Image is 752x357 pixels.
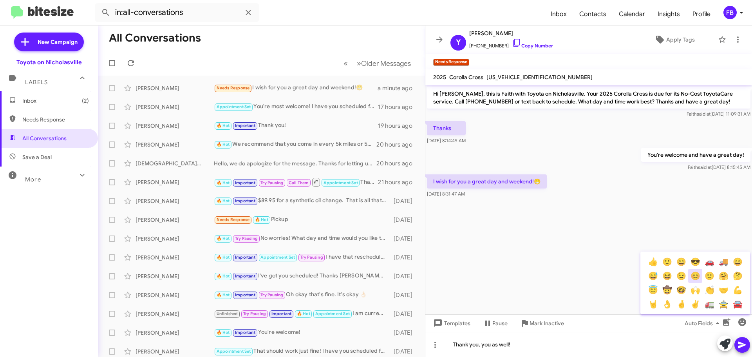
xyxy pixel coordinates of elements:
button: 🤠 [660,283,674,297]
button: 😉 [674,269,688,283]
button: ✌ [688,297,702,311]
button: 🚚 [716,255,730,269]
button: 😊 [688,269,702,283]
button: 🚗 [702,255,716,269]
button: 🤔 [730,269,745,283]
button: 😆 [660,269,674,283]
button: 👏 [702,283,716,297]
button: 😇 [646,283,660,297]
button: 😄 [730,255,745,269]
button: 🤞 [674,297,688,311]
button: 😎 [688,255,702,269]
button: 🤘 [646,297,660,311]
button: 😄 [674,255,688,269]
button: 👌 [660,297,674,311]
button: 🙂 [660,255,674,269]
button: 🙂 [702,269,716,283]
button: 🚖 [716,297,730,311]
button: 👍 [646,255,660,269]
button: 🚘 [730,297,745,311]
button: 🤓 [674,283,688,297]
button: 🤗 [716,269,730,283]
button: 🙌 [688,283,702,297]
button: 🚛 [702,297,716,311]
button: 🤝 [716,283,730,297]
button: 💪 [730,283,745,297]
button: 😅 [646,269,660,283]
